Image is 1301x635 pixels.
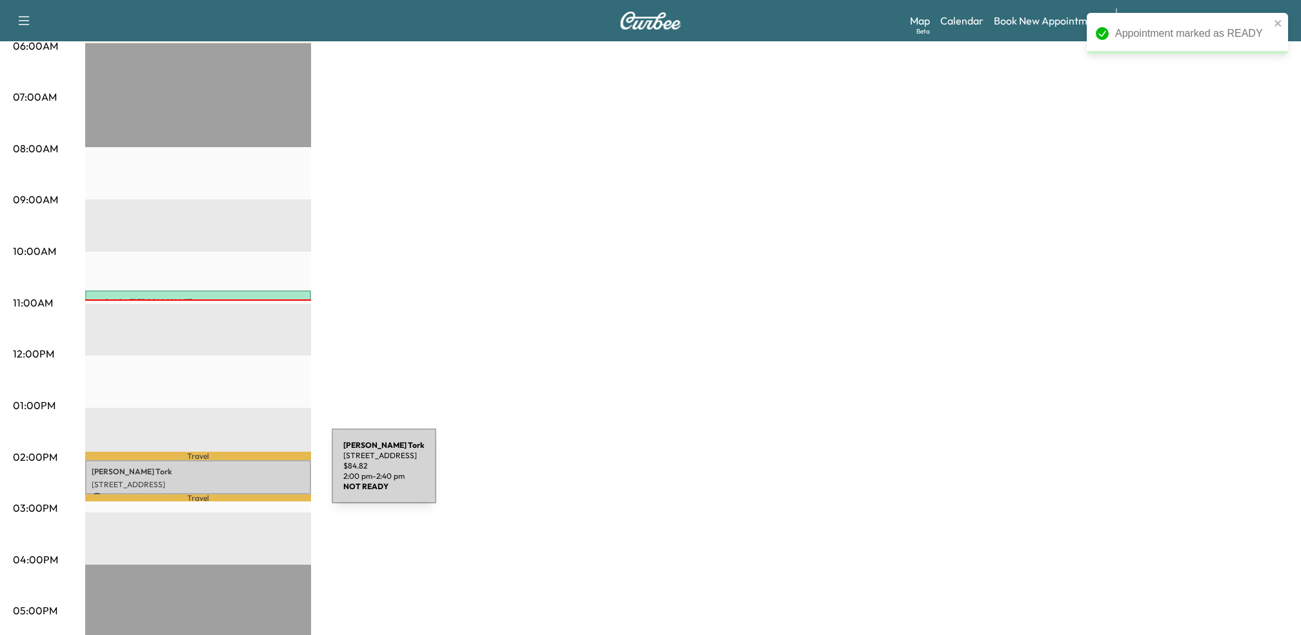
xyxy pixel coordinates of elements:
p: 07:00AM [13,89,57,105]
a: Book New Appointment [994,13,1103,28]
p: Travel [85,494,311,501]
p: 01:00PM [13,398,55,413]
p: [STREET_ADDRESS] [92,479,305,490]
button: close [1274,18,1283,28]
p: $ 84.82 [92,492,305,504]
p: 03:00PM [13,500,57,516]
p: 12:00PM [13,346,54,361]
p: [PERSON_NAME] Tork [92,467,305,477]
p: 06:00AM [13,38,58,54]
p: 09:00AM [13,192,58,207]
p: 02:00PM [13,449,57,465]
div: Appointment marked as READY [1115,26,1270,41]
p: Travel [85,452,311,459]
p: markaisha [PERSON_NAME] [92,297,305,307]
p: 08:00AM [13,141,58,156]
div: Beta [916,26,930,36]
p: 05:00PM [13,603,57,618]
p: 10:00AM [13,243,56,259]
a: MapBeta [910,13,930,28]
p: 11:00AM [13,295,53,310]
a: Calendar [940,13,983,28]
p: 04:00PM [13,552,58,567]
img: Curbee Logo [620,12,681,30]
